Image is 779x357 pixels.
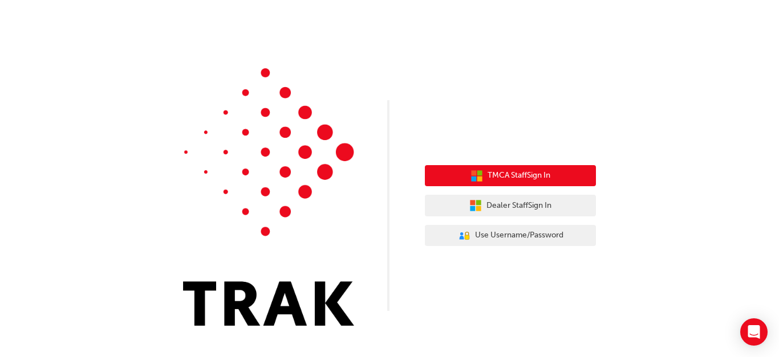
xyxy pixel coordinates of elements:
[425,195,596,216] button: Dealer StaffSign In
[425,165,596,187] button: TMCA StaffSign In
[475,229,563,242] span: Use Username/Password
[425,225,596,247] button: Use Username/Password
[740,318,768,346] div: Open Intercom Messenger
[488,169,550,182] span: TMCA Staff Sign In
[486,199,551,212] span: Dealer Staff Sign In
[183,68,354,326] img: Trak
